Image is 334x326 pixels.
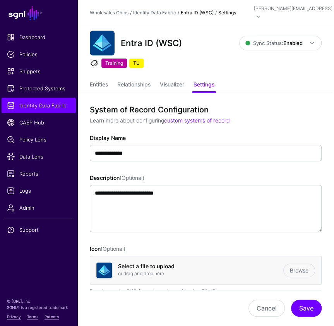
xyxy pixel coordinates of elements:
span: Dashboard [7,33,70,41]
a: Protected Systems [2,81,76,96]
a: Entities [90,78,108,93]
div: / [128,9,133,16]
a: Wholesales Chips [90,10,128,16]
a: Identity Data Fabric [133,10,176,16]
a: custom systems of record [164,117,230,124]
p: © [URL], Inc [7,298,70,304]
h2: Entra ID (WSC) [121,38,182,48]
button: Cancel [248,300,285,317]
label: Display Name [90,134,126,142]
div: Requirements: SVG format, maximum file size 50 KB [90,288,322,295]
label: Description [90,174,144,182]
span: Snippets [7,67,70,75]
span: Data Lens [7,153,70,160]
a: Identity Data Fabric [2,98,76,113]
h3: System of Record Configuration [90,105,322,114]
span: Policies [7,50,70,58]
h4: Select a file to upload [118,263,283,270]
a: Reports [2,166,76,181]
a: Snippets [2,64,76,79]
a: Policies [2,47,76,62]
a: Privacy [7,314,21,319]
a: Logs [2,183,76,198]
span: TU [129,59,144,68]
p: or drag and drop here [118,270,283,277]
a: Policy Lens [2,132,76,147]
p: Learn more about configuring [90,116,322,124]
div: [PERSON_NAME][EMAIL_ADDRESS] [253,5,332,12]
span: CAEP Hub [7,119,70,126]
span: Logs [7,187,70,195]
strong: Entra ID (WSC) [181,10,214,16]
a: Settings [194,78,214,93]
button: Save [291,300,322,317]
span: Admin [7,204,70,212]
a: Terms [27,314,38,319]
p: SGNL® is a registered trademark [7,304,70,310]
div: / [214,9,218,16]
img: svg+xml;base64,PHN2ZyB3aWR0aD0iNjQiIGhlaWdodD0iNjQiIHZpZXdCb3g9IjAgMCA2NCA2NCIgZmlsbD0ibm9uZSIgeG... [90,31,115,55]
a: Data Lens [2,149,76,164]
strong: Enabled [283,40,303,46]
div: / [176,9,181,16]
span: Identity Data Fabric [7,102,70,109]
span: Protected Systems [7,85,70,92]
label: Icon [90,245,125,253]
span: Sync Status: [245,40,303,46]
img: svg+xml;base64,PHN2ZyB3aWR0aD0iNjQiIGhlaWdodD0iNjQiIHZpZXdCb3g9IjAgMCA2NCA2NCIgZmlsbD0ibm9uZSIgeG... [96,262,112,278]
span: Training [101,59,127,68]
a: SGNL [5,5,73,22]
a: Patents [45,314,59,319]
a: Dashboard [2,29,76,45]
a: Browse [283,264,315,277]
span: Support [7,226,70,234]
a: Visualizer [160,78,184,93]
span: Policy Lens [7,136,70,143]
strong: Settings [218,10,236,16]
a: CAEP Hub [2,115,76,130]
span: (Optional) [101,245,125,252]
a: Admin [2,200,76,216]
span: Reports [7,170,70,178]
a: Relationships [117,78,151,93]
span: (Optional) [120,174,144,181]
